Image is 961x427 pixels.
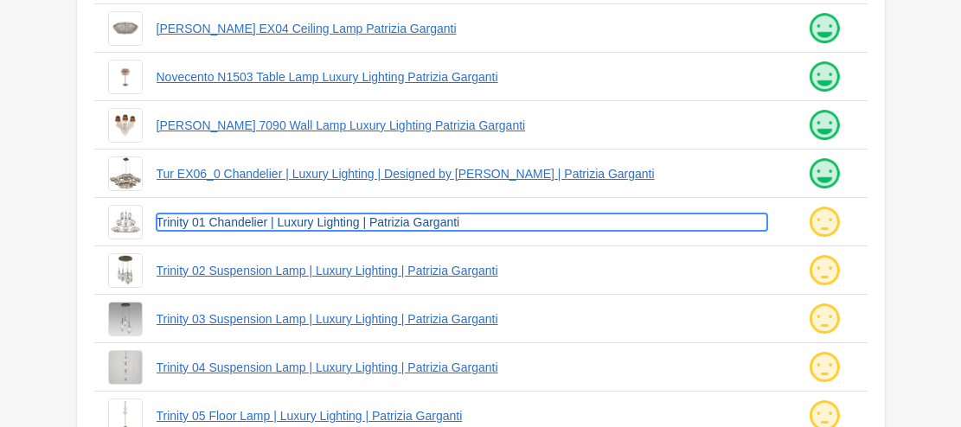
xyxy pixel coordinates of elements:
[807,108,842,143] img: happy.png
[157,359,767,376] a: Trinity 04 Suspension Lamp | Luxury Lighting | Patrizia Garganti
[157,262,767,279] a: Trinity 02 Suspension Lamp | Luxury Lighting | Patrizia Garganti
[807,156,842,191] img: happy.png
[157,20,767,37] a: [PERSON_NAME] EX04 Ceiling Lamp Patrizia Garganti
[157,310,767,328] a: Trinity 03 Suspension Lamp | Luxury Lighting | Patrizia Garganti
[157,165,767,182] a: Tur EX06_0 Chandelier | Luxury Lighting | Designed by [PERSON_NAME] | Patrizia Garganti
[807,253,842,288] img: ok.png
[157,68,767,86] a: Novecento N1503 Table Lamp Luxury Lighting Patrizia Garganti
[807,60,842,94] img: happy.png
[807,11,842,46] img: happy.png
[807,205,842,239] img: ok.png
[157,117,767,134] a: [PERSON_NAME] 7090 Wall Lamp Luxury Lighting Patrizia Garganti
[807,350,842,385] img: ok.png
[157,407,767,424] a: Trinity 05 Floor Lamp | Luxury Lighting | Patrizia Garganti
[807,302,842,336] img: ok.png
[157,213,767,231] a: Trinity 01 Chandelier | Luxury Lighting | Patrizia Garganti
